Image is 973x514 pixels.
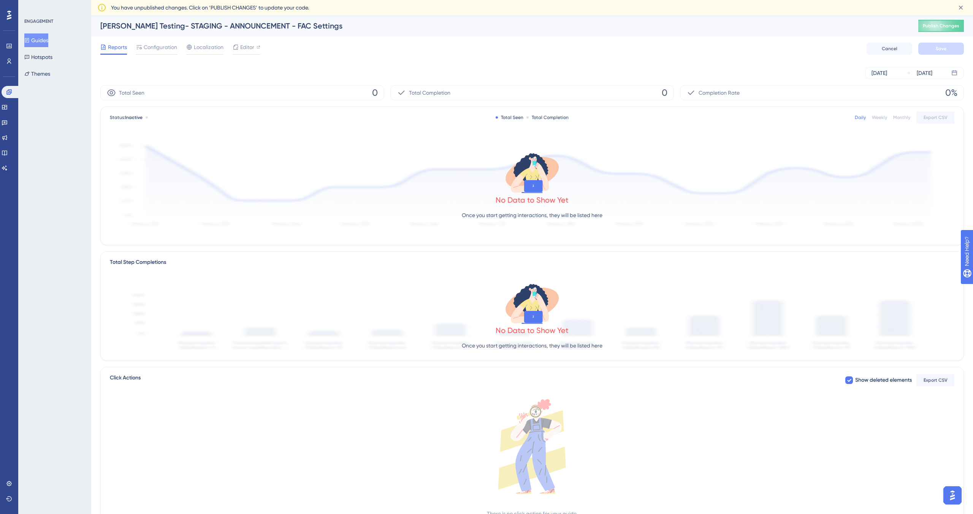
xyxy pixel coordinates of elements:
[526,114,569,121] div: Total Completion
[111,3,309,12] span: You have unpublished changes. Click on ‘PUBLISH CHANGES’ to update your code.
[496,325,569,336] div: No Data to Show Yet
[945,87,957,99] span: 0%
[936,46,946,52] span: Save
[496,114,523,121] div: Total Seen
[872,68,887,78] div: [DATE]
[144,43,177,52] span: Configuration
[662,87,667,99] span: 0
[855,114,866,121] div: Daily
[462,211,602,220] p: Once you start getting interactions, they will be listed here
[110,258,166,267] div: Total Step Completions
[24,67,50,81] button: Themes
[699,88,740,97] span: Completion Rate
[918,20,964,32] button: Publish Changes
[24,50,52,64] button: Hotspots
[110,114,143,121] span: Status:
[100,21,899,31] div: [PERSON_NAME] Testing- STAGING - ANNOUNCEMENT - FAC Settings
[24,33,48,47] button: Guides
[496,195,569,205] div: No Data to Show Yet
[372,87,378,99] span: 0
[923,23,959,29] span: Publish Changes
[110,373,141,387] span: Click Actions
[855,376,912,385] span: Show deleted elements
[916,374,954,386] button: Export CSV
[125,115,143,120] span: Inactive
[916,111,954,124] button: Export CSV
[941,484,964,507] iframe: UserGuiding AI Assistant Launcher
[409,88,450,97] span: Total Completion
[924,377,948,383] span: Export CSV
[119,88,144,97] span: Total Seen
[917,68,932,78] div: [DATE]
[194,43,223,52] span: Localization
[882,46,897,52] span: Cancel
[924,114,948,121] span: Export CSV
[918,43,964,55] button: Save
[893,114,910,121] div: Monthly
[24,18,53,24] div: ENGAGEMENT
[240,43,254,52] span: Editor
[462,341,602,350] p: Once you start getting interactions, they will be listed here
[18,2,48,11] span: Need Help?
[867,43,912,55] button: Cancel
[108,43,127,52] span: Reports
[872,114,887,121] div: Weekly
